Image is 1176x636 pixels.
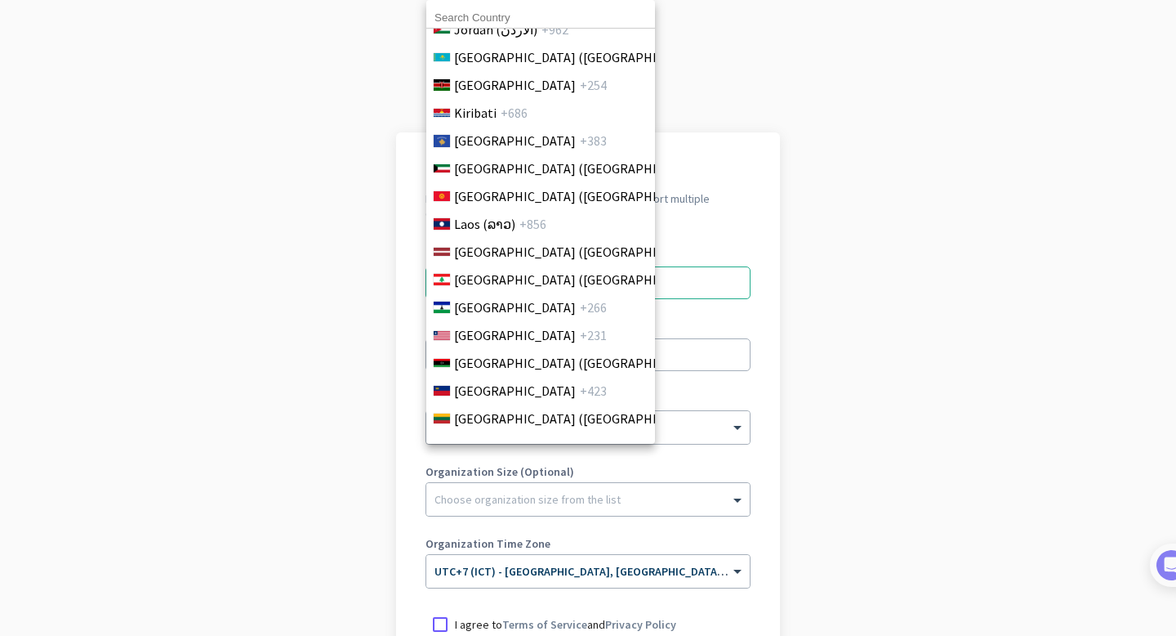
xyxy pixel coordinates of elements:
[454,20,537,39] span: Jordan (‫الأردن‬‎)
[426,7,655,29] input: Search Country
[580,437,607,456] span: +352
[454,298,576,317] span: [GEOGRAPHIC_DATA]
[580,131,607,150] span: +383
[454,47,709,67] span: [GEOGRAPHIC_DATA] ([GEOGRAPHIC_DATA])
[541,20,568,39] span: +962
[454,242,709,262] span: [GEOGRAPHIC_DATA] ([GEOGRAPHIC_DATA])
[454,325,576,345] span: [GEOGRAPHIC_DATA]
[501,103,528,123] span: +686
[454,103,497,123] span: Kiribati
[454,131,576,150] span: [GEOGRAPHIC_DATA]
[580,381,607,401] span: +423
[519,214,546,234] span: +856
[454,75,576,95] span: [GEOGRAPHIC_DATA]
[580,298,607,317] span: +266
[454,159,709,178] span: [GEOGRAPHIC_DATA] ([GEOGRAPHIC_DATA])
[454,381,576,401] span: [GEOGRAPHIC_DATA]
[454,270,709,289] span: [GEOGRAPHIC_DATA] ([GEOGRAPHIC_DATA])
[454,353,709,373] span: [GEOGRAPHIC_DATA] ([GEOGRAPHIC_DATA])
[580,75,607,95] span: +254
[580,325,607,345] span: +231
[454,437,576,456] span: [GEOGRAPHIC_DATA]
[454,186,709,206] span: [GEOGRAPHIC_DATA] ([GEOGRAPHIC_DATA])
[454,214,515,234] span: Laos (ລາວ)
[454,409,709,428] span: [GEOGRAPHIC_DATA] ([GEOGRAPHIC_DATA])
